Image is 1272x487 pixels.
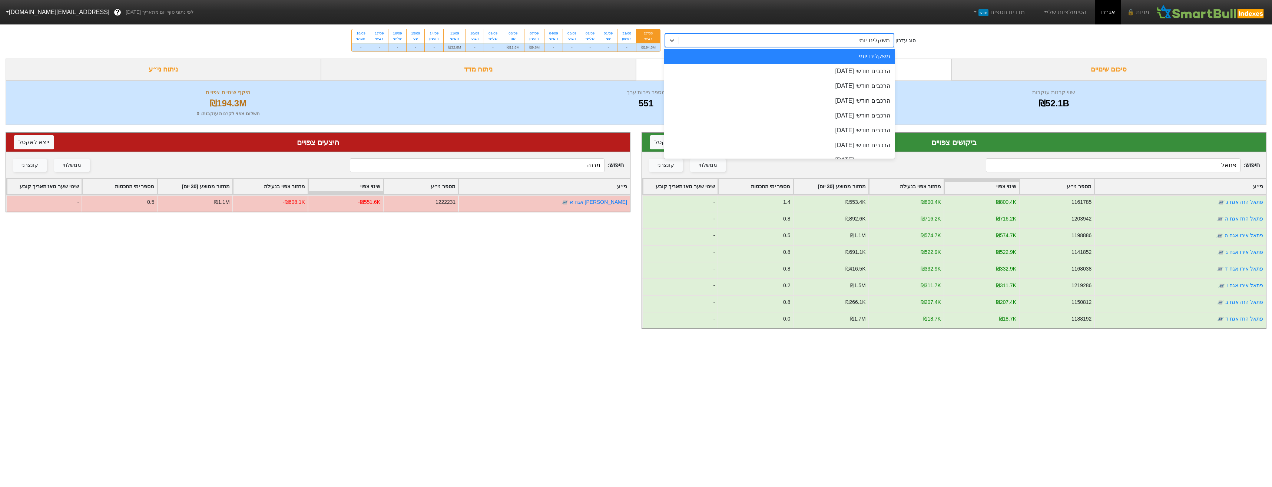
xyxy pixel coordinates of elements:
[488,31,497,36] div: 09/09
[459,179,630,194] div: Toggle SortBy
[529,31,540,36] div: 07/09
[996,198,1016,206] div: ₪800.4K
[996,215,1016,223] div: ₪716.2K
[158,179,232,194] div: Toggle SortBy
[664,153,895,168] div: הרכבים חודשי [DATE]
[1071,315,1092,323] div: 1188192
[622,36,632,41] div: ראשון
[986,158,1240,172] input: 550 רשומות...
[604,31,613,36] div: 01/09
[321,59,636,80] div: ניתוח מדד
[642,295,718,312] div: -
[783,265,790,273] div: 0.8
[643,179,718,194] div: Toggle SortBy
[794,179,868,194] div: Toggle SortBy
[664,79,895,93] div: הרכבים חודשי [DATE]
[999,315,1016,323] div: ₪18.7K
[388,43,406,52] div: -
[845,298,866,306] div: ₪266.1K
[13,159,47,172] button: קונצרני
[1216,215,1224,223] img: tase link
[783,232,790,239] div: 0.5
[921,282,941,289] div: ₪311.7K
[14,135,54,149] button: ייצא לאקסל
[563,43,581,52] div: -
[783,315,790,323] div: 0.0
[996,298,1016,306] div: ₪207.4K
[604,36,613,41] div: שני
[664,108,895,123] div: הרכבים חודשי [DATE]
[664,49,895,64] div: משקלים יומי
[484,43,502,52] div: -
[783,248,790,256] div: 0.8
[944,179,1019,194] div: Toggle SortBy
[393,31,402,36] div: 16/09
[352,43,370,52] div: -
[664,93,895,108] div: הרכבים חודשי [DATE]
[1225,299,1263,305] a: פתאל החז אגח ב
[642,245,718,262] div: -
[650,137,1258,148] div: ביקושים צפויים
[384,179,458,194] div: Toggle SortBy
[921,265,941,273] div: ₪332.9K
[507,36,520,41] div: שני
[921,232,941,239] div: ₪574.7K
[986,158,1260,172] span: חיפוש :
[54,159,90,172] button: ממשלתי
[895,37,916,44] div: סוג עדכון
[1217,249,1225,256] img: tase link
[921,215,941,223] div: ₪716.2K
[969,5,1028,20] a: מדדים נוספיםחדש
[524,43,544,52] div: ₪9.8M
[393,36,402,41] div: שלישי
[435,198,456,206] div: 1222231
[650,135,690,149] button: ייצא לאקסל
[718,179,793,194] div: Toggle SortBy
[996,265,1016,273] div: ₪332.9K
[502,43,524,52] div: ₪11.6M
[617,43,636,52] div: -
[1071,215,1092,223] div: 1203942
[642,228,718,245] div: -
[850,232,866,239] div: ₪1.1M
[567,31,576,36] div: 03/09
[507,31,520,36] div: 08/09
[549,31,558,36] div: 04/09
[1071,298,1092,306] div: 1150812
[21,161,38,169] div: קונצרני
[6,59,321,80] div: ניתוח ני״ע
[1225,232,1263,238] a: פתאל אירו אגח ה
[14,137,622,148] div: היצעים צפויים
[1071,198,1092,206] div: 1161785
[15,88,441,97] div: היקף שינויים צפויים
[1225,216,1263,222] a: פתאל החז אגח ה
[567,36,576,41] div: רביעי
[358,198,380,206] div: -₪551.6K
[642,278,718,295] div: -
[375,31,384,36] div: 17/09
[448,36,461,41] div: חמישי
[445,88,847,97] div: מספר ניירות ערך
[851,88,1257,97] div: שווי קרנות עוקבות
[1020,179,1094,194] div: Toggle SortBy
[1217,299,1224,306] img: tase link
[599,43,617,52] div: -
[308,179,383,194] div: Toggle SortBy
[657,161,674,169] div: קונצרני
[586,31,594,36] div: 02/09
[15,97,441,110] div: ₪194.3M
[1216,265,1224,273] img: tase link
[642,195,718,212] div: -
[444,43,466,52] div: ₪32.8M
[1071,232,1092,239] div: 1198886
[561,199,569,206] img: tase link
[641,31,656,36] div: 27/08
[951,59,1267,80] div: סיכום שינויים
[850,315,866,323] div: ₪1.7M
[470,36,479,41] div: רביעי
[1040,5,1089,20] a: הסימולציות שלי
[1216,232,1223,239] img: tase link
[445,97,847,110] div: 551
[636,59,951,80] div: ביקושים והיצעים צפויים
[63,161,81,169] div: ממשלתי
